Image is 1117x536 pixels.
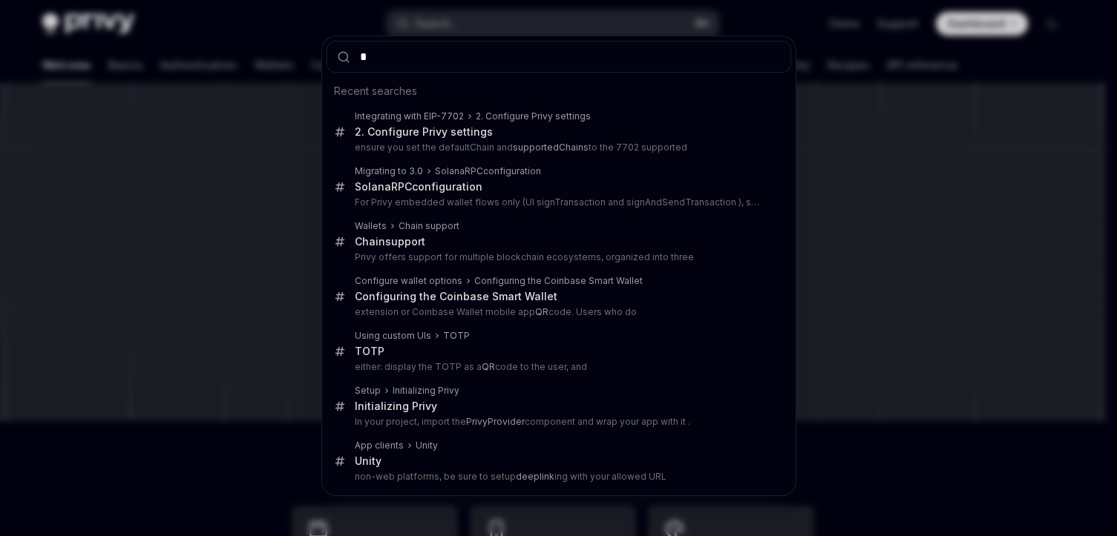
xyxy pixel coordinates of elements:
[435,165,541,177] div: Solana configuration
[355,110,464,122] div: Integrating with EIP-7702
[355,306,760,318] p: extension or Coinbase Wallet mobile app code. Users who do
[355,275,462,287] div: Configure wallet options
[535,306,548,317] b: QR
[355,235,385,248] b: Chain
[355,196,760,208] p: For Privy embedded wallet flows only (UI signTransaction and signAndSendTransaction ), set RPCs in
[355,180,482,193] div: Solana configuration
[391,180,412,193] b: RPC
[445,494,586,506] div: Configuring external connectors
[355,385,381,397] div: Setup
[403,494,433,506] div: Solana
[482,361,495,372] b: QR
[355,251,760,263] p: Privy offers support for multiple blockchain ecosystems, organized into three
[393,385,459,397] div: Initializing Privy
[465,165,483,176] b: RPC
[355,454,381,468] div: Unity
[516,471,554,482] b: deeplink
[355,361,760,373] p: either: display the TOTP as a code to the user, and
[355,165,423,177] div: Migrating to 3.0
[355,220,387,232] div: Wallets
[443,330,470,342] div: TOTP
[355,290,557,303] div: Configuring the Coinbase Smart Wallet
[513,142,589,153] b: supportedChains
[355,440,404,451] div: App clients
[355,235,425,248] div: support
[355,142,760,153] p: ensure you set the defaultChain and to the 7702 supported
[355,125,493,139] div: 2. Configure Privy settings
[416,440,438,451] div: Unity
[476,110,591,122] div: 2. Configure Privy settings
[355,345,384,358] div: TOTP
[355,400,437,413] div: Initializing Privy
[355,416,760,428] p: In your project, import the component and wrap your app with it .
[466,416,525,427] b: PrivyProvider
[474,275,643,287] div: Configuring the Coinbase Smart Wallet
[355,330,431,342] div: Using custom UIs
[399,220,459,232] div: Chain support
[355,494,391,506] div: Recipes
[355,471,760,483] p: non-web platforms, be sure to setup ing with your allowed URL
[334,84,417,99] span: Recent searches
